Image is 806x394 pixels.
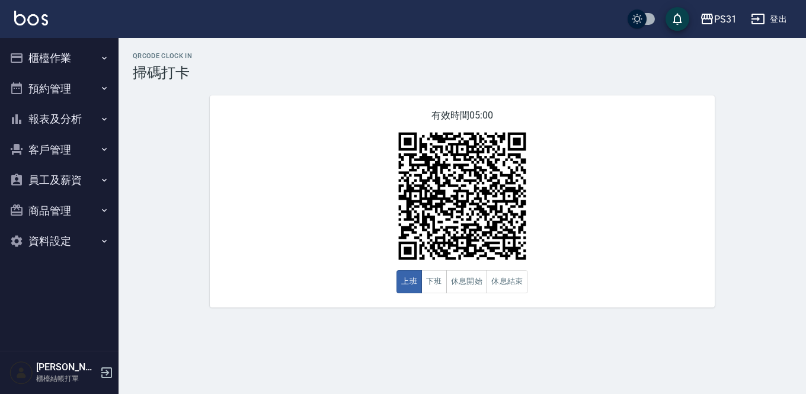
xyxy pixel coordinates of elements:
button: 休息開始 [446,270,488,293]
p: 櫃檯結帳打單 [36,373,97,384]
button: 下班 [421,270,447,293]
img: Logo [14,11,48,25]
button: 上班 [396,270,422,293]
button: 客戶管理 [5,134,114,165]
h3: 掃碼打卡 [133,65,792,81]
h5: [PERSON_NAME] [36,361,97,373]
button: 資料設定 [5,226,114,257]
button: 報表及分析 [5,104,114,134]
div: 有效時間 05:00 [210,95,715,307]
button: 商品管理 [5,196,114,226]
button: 預約管理 [5,73,114,104]
button: 員工及薪資 [5,165,114,196]
div: PS31 [714,12,737,27]
h2: QRcode Clock In [133,52,792,60]
img: Person [9,361,33,385]
button: save [666,7,689,31]
button: 休息結束 [487,270,528,293]
button: PS31 [695,7,741,31]
button: 櫃檯作業 [5,43,114,73]
button: 登出 [746,8,792,30]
